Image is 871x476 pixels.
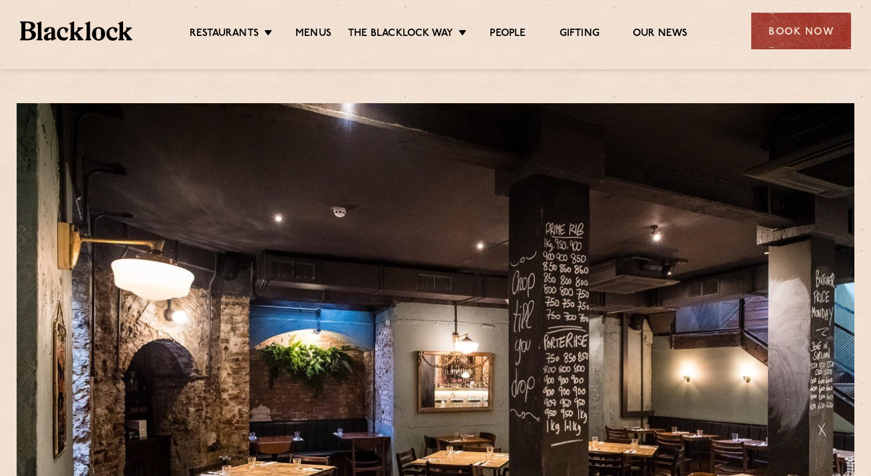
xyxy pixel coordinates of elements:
[20,21,132,41] img: BL_Textured_Logo-footer-cropped.svg
[560,27,600,42] a: Gifting
[633,27,688,42] a: Our News
[295,27,331,42] a: Menus
[348,27,453,42] a: The Blacklock Way
[190,27,259,42] a: Restaurants
[490,27,526,42] a: People
[751,13,851,49] div: Book Now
